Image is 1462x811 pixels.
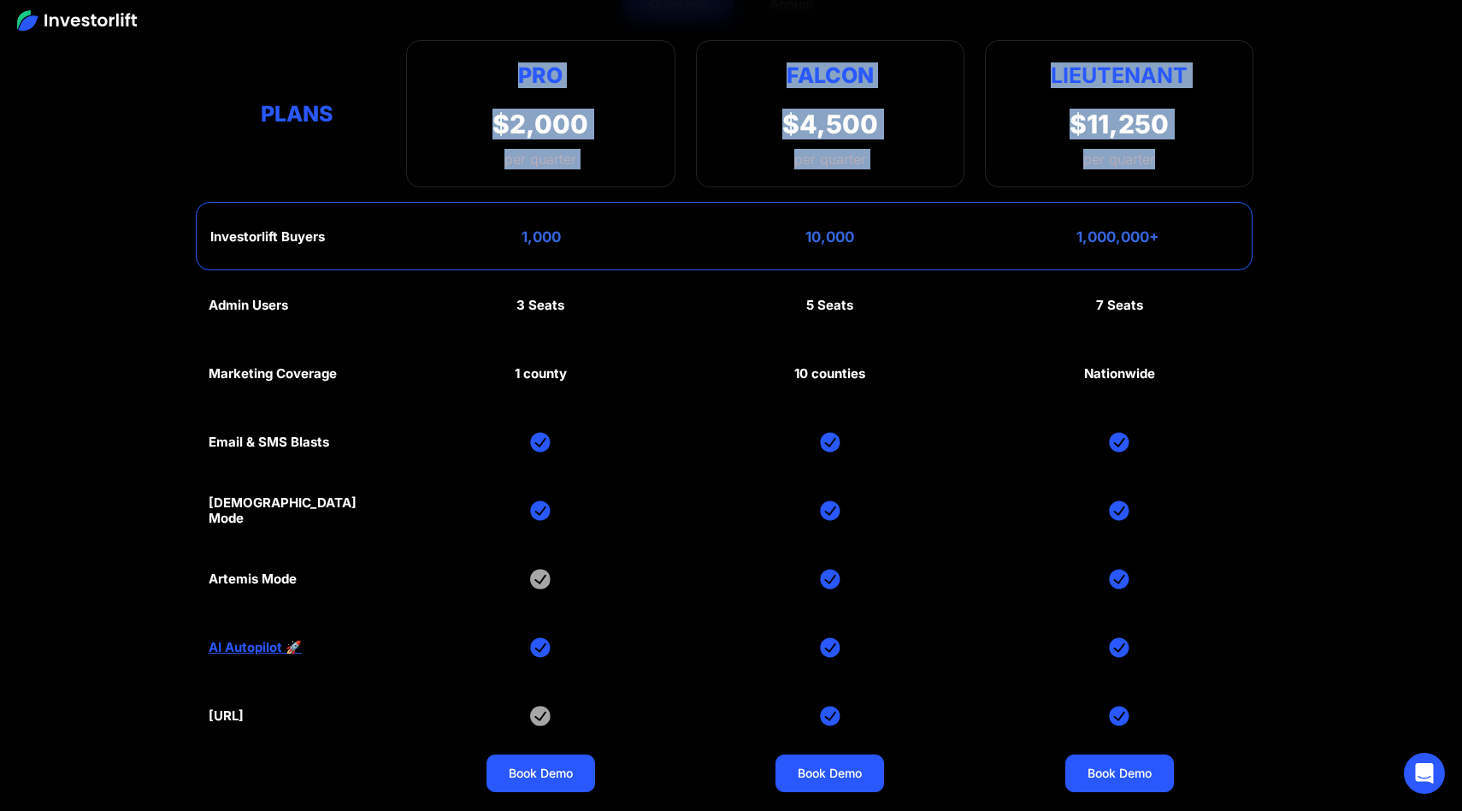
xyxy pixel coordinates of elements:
div: [URL] [209,708,244,724]
div: 1,000 [522,228,561,246]
div: 1,000,000+ [1076,228,1159,246]
a: Book Demo [1065,755,1174,792]
div: per quarter [1083,149,1155,169]
div: Pro [492,58,588,92]
div: [DEMOGRAPHIC_DATA] Mode [209,495,386,526]
div: per quarter [794,149,866,169]
a: Book Demo [486,755,595,792]
a: AI Autopilot 🚀 [209,640,302,655]
div: Plans [209,98,386,131]
div: Artemis Mode [209,571,297,587]
strong: Lieutenant [1051,62,1188,88]
div: 3 Seats [516,298,564,313]
div: $4,500 [782,109,878,139]
div: 7 Seats [1096,298,1143,313]
div: $11,250 [1070,109,1169,139]
div: per quarter [492,149,588,169]
div: Email & SMS Blasts [209,435,329,450]
div: Falcon [787,58,874,92]
div: 5 Seats [806,298,853,313]
div: Marketing Coverage [209,366,337,382]
div: Investorlift Buyers [210,229,325,245]
div: 10 counties [794,366,865,382]
div: Open Intercom Messenger [1404,753,1445,794]
div: Nationwide [1084,366,1155,382]
div: Admin Users [209,298,288,313]
a: Book Demo [775,755,884,792]
div: $2,000 [492,109,588,139]
div: 1 county [515,366,567,382]
div: 10,000 [805,228,854,246]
